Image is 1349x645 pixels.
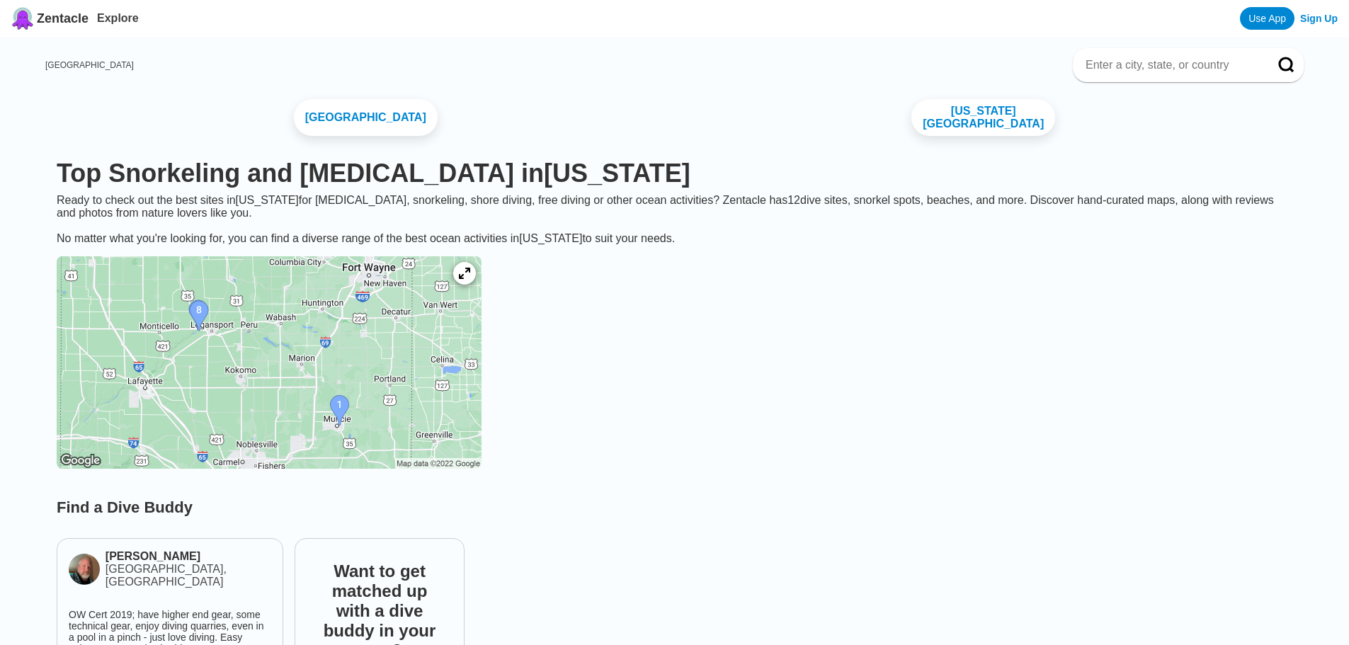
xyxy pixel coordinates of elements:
[45,60,134,70] a: [GEOGRAPHIC_DATA]
[1240,7,1294,30] a: Use App
[294,99,438,136] a: [GEOGRAPHIC_DATA]
[37,11,89,26] span: Zentacle
[45,194,1304,245] div: Ready to check out the best sites in [US_STATE] for [MEDICAL_DATA], snorkeling, shore diving, fre...
[45,498,1304,517] h3: Find a Dive Buddy
[911,99,1055,136] a: [US_STATE][GEOGRAPHIC_DATA]
[45,245,493,483] a: Indiana dive site map
[1084,58,1258,72] input: Enter a city, state, or country
[57,256,482,469] img: Indiana dive site map
[106,550,271,563] a: [PERSON_NAME]
[11,7,34,30] img: Zentacle logo
[106,563,271,588] div: [GEOGRAPHIC_DATA], [GEOGRAPHIC_DATA]
[97,12,139,24] a: Explore
[57,159,1292,188] h1: Top Snorkeling and [MEDICAL_DATA] in [US_STATE]
[11,7,89,30] a: Zentacle logoZentacle
[1300,13,1338,24] a: Sign Up
[69,554,100,585] img: Kevin Esmeier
